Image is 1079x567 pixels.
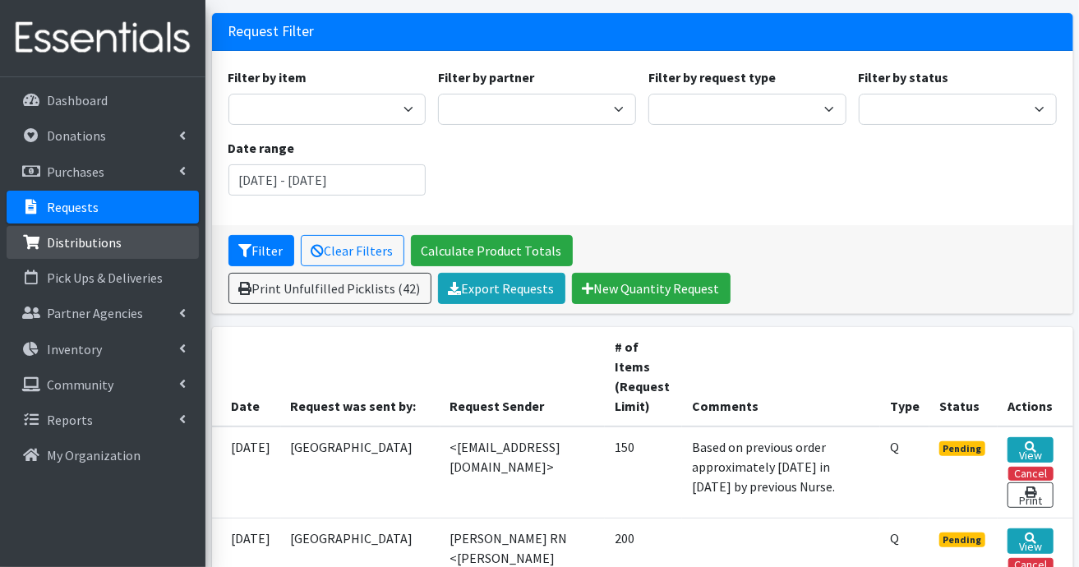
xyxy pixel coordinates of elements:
[7,368,199,401] a: Community
[1008,437,1053,463] a: View
[939,441,986,456] span: Pending
[7,297,199,330] a: Partner Agencies
[929,327,998,426] th: Status
[7,226,199,259] a: Distributions
[440,327,606,426] th: Request Sender
[228,138,295,158] label: Date range
[47,199,99,215] p: Requests
[648,67,776,87] label: Filter by request type
[7,84,199,117] a: Dashboard
[228,164,427,196] input: January 1, 2011 - December 31, 2011
[859,67,949,87] label: Filter by status
[47,164,104,180] p: Purchases
[605,426,682,519] td: 150
[47,341,102,357] p: Inventory
[228,235,294,266] button: Filter
[47,270,163,286] p: Pick Ups & Deliveries
[1008,528,1053,554] a: View
[682,327,880,426] th: Comments
[605,327,682,426] th: # of Items (Request Limit)
[890,530,899,546] abbr: Quantity
[47,412,93,428] p: Reports
[890,439,899,455] abbr: Quantity
[47,234,122,251] p: Distributions
[7,191,199,224] a: Requests
[572,273,731,304] a: New Quantity Request
[228,23,315,40] h3: Request Filter
[998,327,1072,426] th: Actions
[438,273,565,304] a: Export Requests
[682,426,880,519] td: Based on previous order approximately [DATE] in [DATE] by previous Nurse.
[228,273,431,304] a: Print Unfulfilled Picklists (42)
[212,426,281,519] td: [DATE]
[7,333,199,366] a: Inventory
[7,155,199,188] a: Purchases
[1008,467,1054,481] button: Cancel
[411,235,573,266] a: Calculate Product Totals
[440,426,606,519] td: <[EMAIL_ADDRESS][DOMAIN_NAME]>
[301,235,404,266] a: Clear Filters
[47,376,113,393] p: Community
[228,67,307,87] label: Filter by item
[438,67,534,87] label: Filter by partner
[47,447,141,463] p: My Organization
[47,305,143,321] p: Partner Agencies
[880,327,929,426] th: Type
[1008,482,1053,508] a: Print
[281,426,440,519] td: [GEOGRAPHIC_DATA]
[7,11,199,66] img: HumanEssentials
[212,327,281,426] th: Date
[7,439,199,472] a: My Organization
[7,119,199,152] a: Donations
[7,403,199,436] a: Reports
[7,261,199,294] a: Pick Ups & Deliveries
[281,327,440,426] th: Request was sent by:
[939,532,986,547] span: Pending
[47,127,106,144] p: Donations
[47,92,108,108] p: Dashboard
